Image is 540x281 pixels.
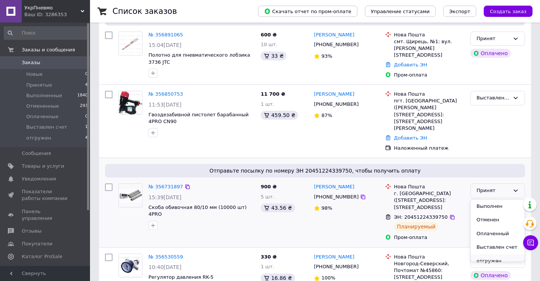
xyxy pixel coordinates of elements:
div: Нова Пошта [394,183,464,190]
button: Создать заказ [484,6,532,17]
a: № 356731897 [148,184,183,189]
img: Фото товару [119,254,142,277]
span: 100% [321,275,335,281]
span: 1 шт. [261,101,274,107]
a: Полотно для пневматического лобзика 3736 JTC [148,52,250,65]
span: Выполненные [26,92,62,99]
a: Гвоздезабивной пистолет барабанный 4PRO CN90 [148,112,249,125]
span: 1840 [77,92,88,99]
span: Заказы [22,59,40,66]
span: Каталог ProSale [22,253,62,260]
div: [PHONE_NUMBER] [312,40,360,50]
div: Пром-оплата [394,234,464,241]
span: 5 шт. [261,194,274,200]
a: [PERSON_NAME] [314,32,354,39]
div: 459.50 ₴ [261,111,298,120]
div: Нова Пошта [394,32,464,38]
div: Пром-оплата [394,72,464,78]
span: отгружен [26,135,51,141]
a: Фото товару [118,91,142,115]
a: № 356891065 [148,32,183,38]
span: 15:39[DATE] [148,194,181,200]
span: 900 ₴ [261,184,277,189]
span: 98% [321,205,332,211]
img: Фото товару [119,91,142,114]
li: Оплаченный [471,227,525,241]
img: Фото товару [119,33,142,53]
span: Покупатели [22,240,52,247]
span: 0 [85,71,88,78]
span: Сообщения [22,150,51,157]
a: Фото товару [118,32,142,56]
span: ЭН: 20451224339750 [394,214,448,220]
a: [PERSON_NAME] [314,254,354,261]
a: № 356530559 [148,254,183,260]
span: Уведомления [22,176,56,182]
span: 10:40[DATE] [148,264,181,270]
div: [PHONE_NUMBER] [312,262,360,272]
span: Выставлен счет [26,124,67,131]
span: 0 [85,113,88,120]
a: Скоба обивочная 80/10 мм (10000 шт) 4PRO [148,204,247,217]
span: Заказы и сообщения [22,47,75,53]
span: 93% [321,53,332,59]
a: Фото товару [118,254,142,278]
span: Товары и услуги [22,163,64,170]
span: Управление статусами [371,9,430,14]
a: [PERSON_NAME] [314,91,354,98]
div: Выставлен счет [477,94,510,102]
span: 1 [85,124,88,131]
span: УкрПневмо [24,5,81,11]
div: Нова Пошта [394,91,464,98]
button: Экспорт [443,6,476,17]
div: Принят [477,35,510,43]
span: 330 ₴ [261,254,277,260]
div: 33 ₴ [261,51,286,60]
button: Управление статусами [365,6,436,17]
span: 293 [80,103,88,110]
span: 87% [321,113,332,118]
a: Добавить ЭН [394,62,427,68]
span: 15:04[DATE] [148,42,181,48]
span: 11 700 ₴ [261,91,285,97]
div: г. [GEOGRAPHIC_DATA] ([STREET_ADDRESS]: [STREET_ADDRESS] [394,190,464,211]
span: 11:53[DATE] [148,102,181,108]
span: 600 ₴ [261,32,277,38]
li: Выставлен счет [471,240,525,254]
input: Поиск [4,26,88,40]
span: Оплаченные [26,113,58,120]
span: 4 [85,135,88,141]
div: пгт. [GEOGRAPHIC_DATA] ([PERSON_NAME][STREET_ADDRESS]: [STREET_ADDRESS][PERSON_NAME] [394,98,464,132]
div: [PHONE_NUMBER] [312,99,360,109]
h1: Список заказов [112,7,177,16]
span: Принятые [26,82,52,89]
div: Оплачено [470,271,511,280]
li: отгружен [471,254,525,268]
span: 4 [85,82,88,89]
a: Создать заказ [476,8,532,14]
a: [PERSON_NAME] [314,183,354,191]
button: Чат с покупателем [523,235,538,250]
div: Принят [477,187,510,195]
div: 43.56 ₴ [261,203,295,212]
div: Нова Пошта [394,254,464,260]
span: Создать заказ [490,9,526,14]
span: Экспорт [449,9,470,14]
div: смт. Щирець, №1: вул. [PERSON_NAME][STREET_ADDRESS] [394,38,464,59]
span: Панель управления [22,208,69,222]
span: 1 шт. [261,264,274,269]
span: 10 шт. [261,42,277,47]
li: Выполнен [471,200,525,213]
div: [PHONE_NUMBER] [312,192,360,202]
a: Регулятор давления RK-5 [148,274,213,280]
span: Показатели работы компании [22,188,69,202]
a: Фото товару [118,183,142,207]
span: Отправьте посылку по номеру ЭН 20451224339750, чтобы получить оплату [108,167,522,174]
button: Скачать отчет по пром-оплате [258,6,357,17]
div: Планируемый [394,222,439,231]
div: Новгород-Северский, Почтомат №45860: [STREET_ADDRESS] [394,260,464,281]
div: Ваш ID: 3286353 [24,11,90,18]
